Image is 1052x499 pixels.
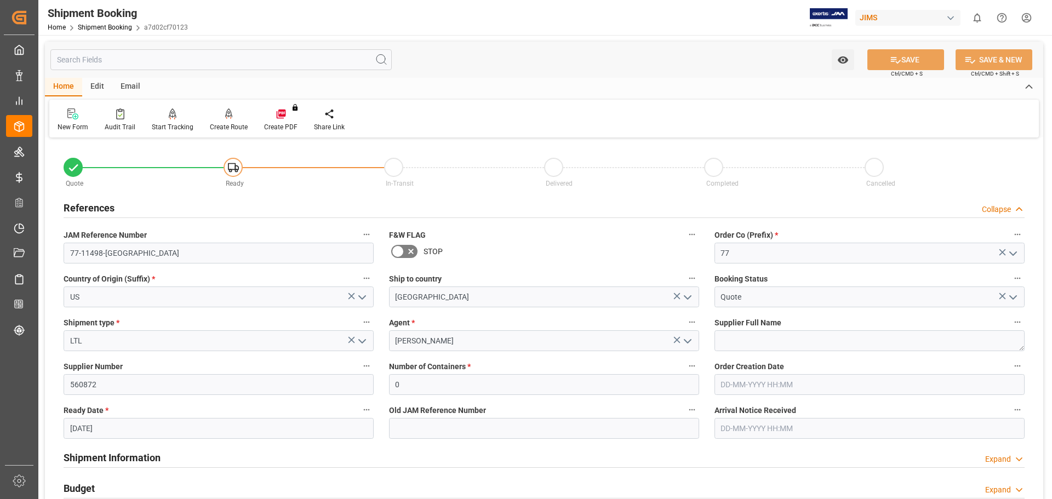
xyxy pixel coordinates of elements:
[64,450,161,465] h2: Shipment Information
[152,122,193,132] div: Start Tracking
[359,227,374,242] button: JAM Reference Number
[971,70,1019,78] span: Ctrl/CMD + Shift + S
[1010,227,1025,242] button: Order Co (Prefix) *
[714,361,784,372] span: Order Creation Date
[810,8,848,27] img: Exertis%20JAM%20-%20Email%20Logo.jpg_1722504956.jpg
[64,200,115,215] h2: References
[389,405,486,416] span: Old JAM Reference Number
[66,180,83,187] span: Quote
[866,180,895,187] span: Cancelled
[64,405,108,416] span: Ready Date
[1004,245,1020,262] button: open menu
[982,204,1011,215] div: Collapse
[210,122,248,132] div: Create Route
[64,418,374,439] input: DD-MM-YYYY
[78,24,132,31] a: Shipment Booking
[359,315,374,329] button: Shipment type *
[353,289,369,306] button: open menu
[685,315,699,329] button: Agent *
[832,49,854,70] button: open menu
[45,78,82,96] div: Home
[389,230,426,241] span: F&W FLAG
[685,403,699,417] button: Old JAM Reference Number
[48,24,66,31] a: Home
[714,418,1025,439] input: DD-MM-YYYY HH:MM
[389,317,415,329] span: Agent
[48,5,188,21] div: Shipment Booking
[685,359,699,373] button: Number of Containers *
[714,273,768,285] span: Booking Status
[64,361,123,372] span: Supplier Number
[105,122,135,132] div: Audit Trail
[359,271,374,285] button: Country of Origin (Suffix) *
[685,271,699,285] button: Ship to country
[1010,315,1025,329] button: Supplier Full Name
[64,317,119,329] span: Shipment type
[64,481,95,496] h2: Budget
[226,180,244,187] span: Ready
[714,230,778,241] span: Order Co (Prefix)
[867,49,944,70] button: SAVE
[678,332,695,349] button: open menu
[678,289,695,306] button: open menu
[82,78,112,96] div: Edit
[58,122,88,132] div: New Form
[64,286,374,307] input: Type to search/select
[714,405,796,416] span: Arrival Notice Received
[1004,289,1020,306] button: open menu
[353,332,369,349] button: open menu
[685,227,699,242] button: F&W FLAG
[714,317,781,329] span: Supplier Full Name
[855,7,965,28] button: JIMS
[546,180,573,187] span: Delivered
[50,49,392,70] input: Search Fields
[1010,359,1025,373] button: Order Creation Date
[706,180,739,187] span: Completed
[965,5,990,30] button: show 0 new notifications
[112,78,148,96] div: Email
[855,10,960,26] div: JIMS
[389,361,471,372] span: Number of Containers
[1010,403,1025,417] button: Arrival Notice Received
[64,230,147,241] span: JAM Reference Number
[956,49,1032,70] button: SAVE & NEW
[1010,271,1025,285] button: Booking Status
[714,374,1025,395] input: DD-MM-YYYY HH:MM
[386,180,414,187] span: In-Transit
[389,273,442,285] span: Ship to country
[985,484,1011,496] div: Expand
[891,70,923,78] span: Ctrl/CMD + S
[424,246,443,257] span: STOP
[985,454,1011,465] div: Expand
[64,273,155,285] span: Country of Origin (Suffix)
[359,359,374,373] button: Supplier Number
[990,5,1014,30] button: Help Center
[359,403,374,417] button: Ready Date *
[314,122,345,132] div: Share Link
